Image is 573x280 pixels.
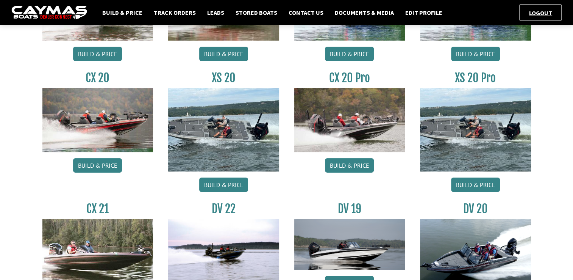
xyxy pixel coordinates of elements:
[168,88,279,171] img: XS_20_resized.jpg
[420,71,531,85] h3: XS 20 Pro
[420,202,531,216] h3: DV 20
[11,6,87,20] img: caymas-dealer-connect-2ed40d3bc7270c1d8d7ffb4b79bf05adc795679939227970def78ec6f6c03838.gif
[451,47,500,61] a: Build & Price
[199,178,248,192] a: Build & Price
[451,178,500,192] a: Build & Price
[150,8,200,17] a: Track Orders
[331,8,398,17] a: Documents & Media
[294,202,405,216] h3: DV 19
[294,88,405,152] img: CX-20Pro_thumbnail.jpg
[325,47,374,61] a: Build & Price
[42,71,153,85] h3: CX 20
[285,8,327,17] a: Contact Us
[42,202,153,216] h3: CX 21
[73,47,122,61] a: Build & Price
[294,71,405,85] h3: CX 20 Pro
[420,88,531,171] img: XS_20_resized.jpg
[232,8,281,17] a: Stored Boats
[42,88,153,152] img: CX-20_thumbnail.jpg
[203,8,228,17] a: Leads
[98,8,146,17] a: Build & Price
[168,71,279,85] h3: XS 20
[401,8,446,17] a: Edit Profile
[325,158,374,173] a: Build & Price
[73,158,122,173] a: Build & Price
[168,202,279,216] h3: DV 22
[294,219,405,270] img: dv-19-ban_from_website_for_caymas_connect.png
[199,47,248,61] a: Build & Price
[525,9,556,17] a: Logout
